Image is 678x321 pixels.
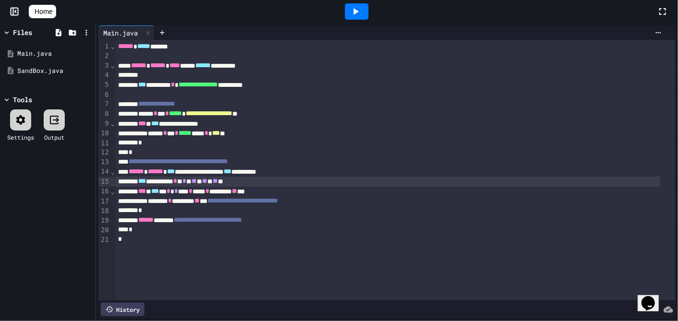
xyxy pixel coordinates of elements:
[98,177,110,187] div: 15
[98,206,110,216] div: 18
[98,197,110,206] div: 17
[44,133,64,142] div: Output
[98,25,155,40] div: Main.java
[110,119,115,127] span: Fold line
[98,187,110,196] div: 16
[98,157,110,167] div: 13
[98,61,110,71] div: 3
[110,42,115,50] span: Fold line
[7,133,34,142] div: Settings
[98,99,110,109] div: 7
[35,7,52,16] span: Home
[98,119,110,129] div: 9
[98,235,110,245] div: 21
[17,49,92,59] div: Main.java
[98,51,110,61] div: 2
[98,148,110,157] div: 12
[110,188,115,195] span: Fold line
[13,27,32,37] div: Files
[98,139,110,148] div: 11
[98,80,110,90] div: 5
[98,216,110,226] div: 19
[98,167,110,177] div: 14
[98,90,110,100] div: 6
[98,28,143,38] div: Main.java
[110,168,115,176] span: Fold line
[638,283,668,311] iframe: chat widget
[101,303,144,316] div: History
[98,109,110,119] div: 8
[98,226,110,235] div: 20
[98,71,110,80] div: 4
[110,61,115,69] span: Fold line
[98,42,110,51] div: 1
[13,95,32,105] div: Tools
[29,5,56,18] a: Home
[98,129,110,138] div: 10
[17,66,92,76] div: SandBox.java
